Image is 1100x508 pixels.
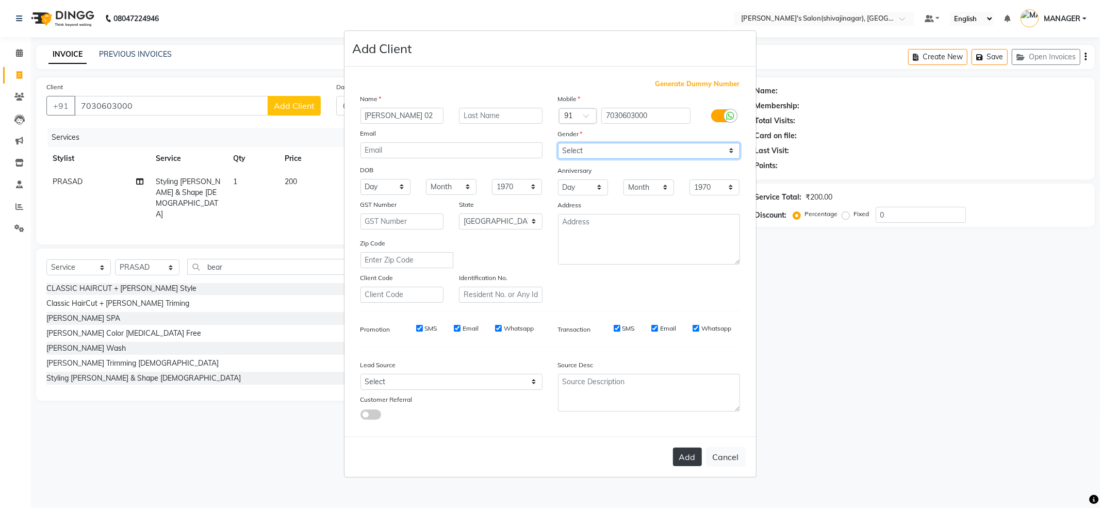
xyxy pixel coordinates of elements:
label: Customer Referral [360,395,413,404]
label: Identification No. [459,273,507,283]
input: First Name [360,108,444,124]
label: SMS [425,324,437,333]
label: Source Desc [558,360,594,370]
label: DOB [360,166,374,175]
label: Zip Code [360,239,386,248]
input: Client Code [360,287,444,303]
input: Enter Zip Code [360,252,453,268]
input: Last Name [459,108,543,124]
label: Email [360,129,376,138]
label: State [459,200,474,209]
label: SMS [622,324,635,333]
button: Cancel [706,447,746,467]
input: GST Number [360,214,444,230]
label: Lead Source [360,360,396,370]
button: Add [673,448,702,466]
span: Generate Dummy Number [655,79,740,89]
label: Name [360,94,382,104]
label: Gender [558,129,583,139]
label: Mobile [558,94,581,104]
label: Address [558,201,582,210]
label: GST Number [360,200,397,209]
label: Whatsapp [504,324,534,333]
label: Email [463,324,479,333]
label: Client Code [360,273,393,283]
label: Transaction [558,325,591,334]
input: Mobile [601,108,691,124]
h4: Add Client [353,39,412,58]
input: Resident No. or Any Id [459,287,543,303]
label: Whatsapp [701,324,731,333]
input: Email [360,142,543,158]
label: Promotion [360,325,390,334]
label: Email [660,324,676,333]
label: Anniversary [558,166,592,175]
